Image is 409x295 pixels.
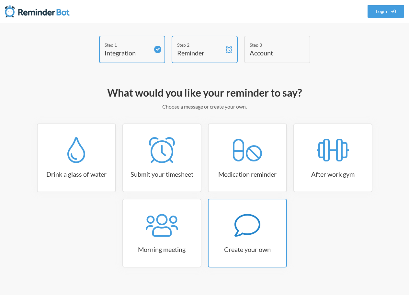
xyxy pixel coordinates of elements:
[19,103,390,111] p: Choose a message or create your own.
[177,41,222,48] div: Step 2
[250,41,295,48] div: Step 3
[209,170,286,179] h3: Medication reminder
[5,5,70,18] img: Reminder Bot
[250,48,295,57] h4: Account
[105,41,150,48] div: Step 1
[294,170,372,179] h3: After work gym
[368,5,404,18] a: Login
[38,170,115,179] h3: Drink a glass of water
[123,170,201,179] h3: Submit your timesheet
[209,245,286,254] h3: Create your own
[19,86,390,100] h2: What would you like your reminder to say?
[177,48,222,57] h4: Reminder
[123,245,201,254] h3: Morning meeting
[105,48,150,57] h4: Integration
